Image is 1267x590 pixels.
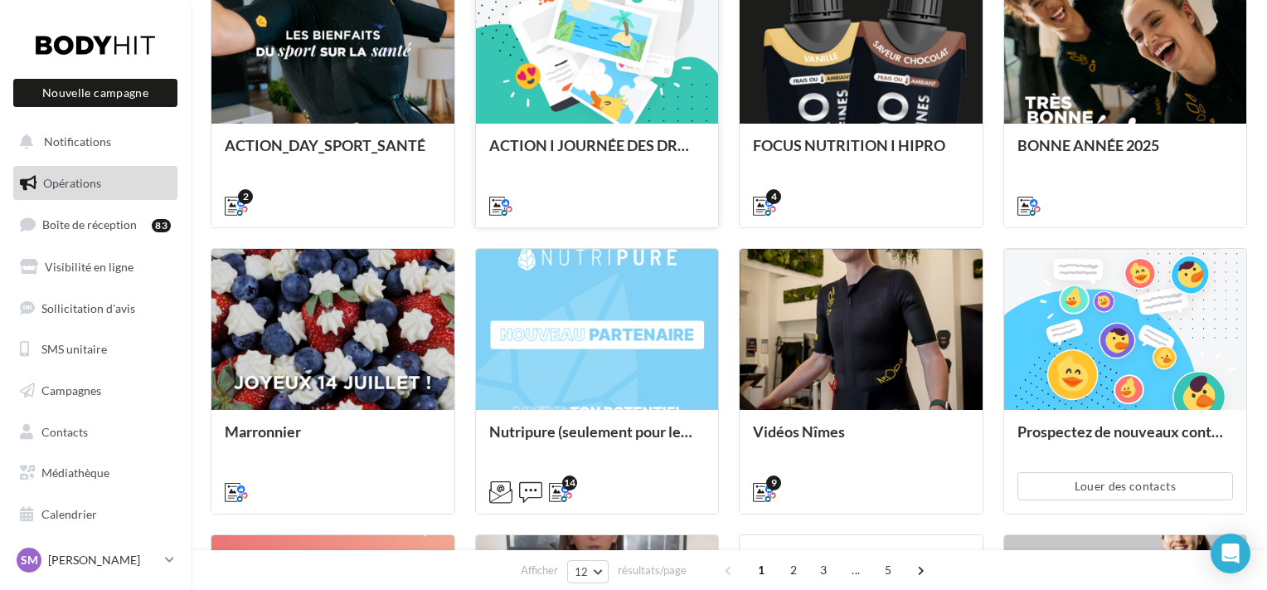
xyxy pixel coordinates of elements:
[48,552,158,568] p: [PERSON_NAME]
[1017,137,1234,170] div: BONNE ANNÉE 2025
[13,544,177,576] a: SM [PERSON_NAME]
[41,425,88,439] span: Contacts
[753,423,969,456] div: Vidéos Nîmes
[10,497,181,532] a: Calendrier
[10,332,181,367] a: SMS unitaire
[41,466,109,480] span: Médiathèque
[489,137,706,170] div: ACTION I JOURNÉE DES DROITS DES FEMMES
[41,507,97,521] span: Calendrier
[10,291,181,326] a: Sollicitation d'avis
[10,415,181,450] a: Contacts
[766,475,781,490] div: 9
[567,560,609,583] button: 12
[42,217,137,232] span: Boîte de réception
[44,134,111,149] span: Notifications
[225,137,441,170] div: ACTION_DAY_SPORT_SANTÉ
[41,342,107,356] span: SMS unitaire
[238,189,253,204] div: 2
[10,456,181,490] a: Médiathèque
[618,563,687,578] span: résultats/page
[10,373,181,408] a: Campagnes
[875,557,901,583] span: 5
[521,563,558,578] span: Afficher
[225,423,441,456] div: Marronnier
[562,475,577,490] div: 14
[1017,423,1234,456] div: Prospectez de nouveaux contacts
[842,557,869,583] span: ...
[753,137,969,170] div: FOCUS NUTRITION I HIPRO
[748,557,774,583] span: 1
[10,166,181,201] a: Opérations
[41,300,135,315] span: Sollicitation d'avis
[489,423,706,456] div: Nutripure (seulement pour les clubs test)
[152,219,171,232] div: 83
[41,383,101,397] span: Campagnes
[13,79,177,107] button: Nouvelle campagne
[575,565,589,578] span: 12
[45,260,133,274] span: Visibilité en ligne
[766,189,781,204] div: 4
[780,557,807,583] span: 2
[21,552,38,568] span: SM
[43,176,101,190] span: Opérations
[10,207,181,242] a: Boîte de réception83
[1017,472,1234,500] button: Louer des contacts
[1211,534,1250,573] div: Open Intercom Messenger
[810,557,837,583] span: 3
[10,124,174,159] button: Notifications
[10,250,181,285] a: Visibilité en ligne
